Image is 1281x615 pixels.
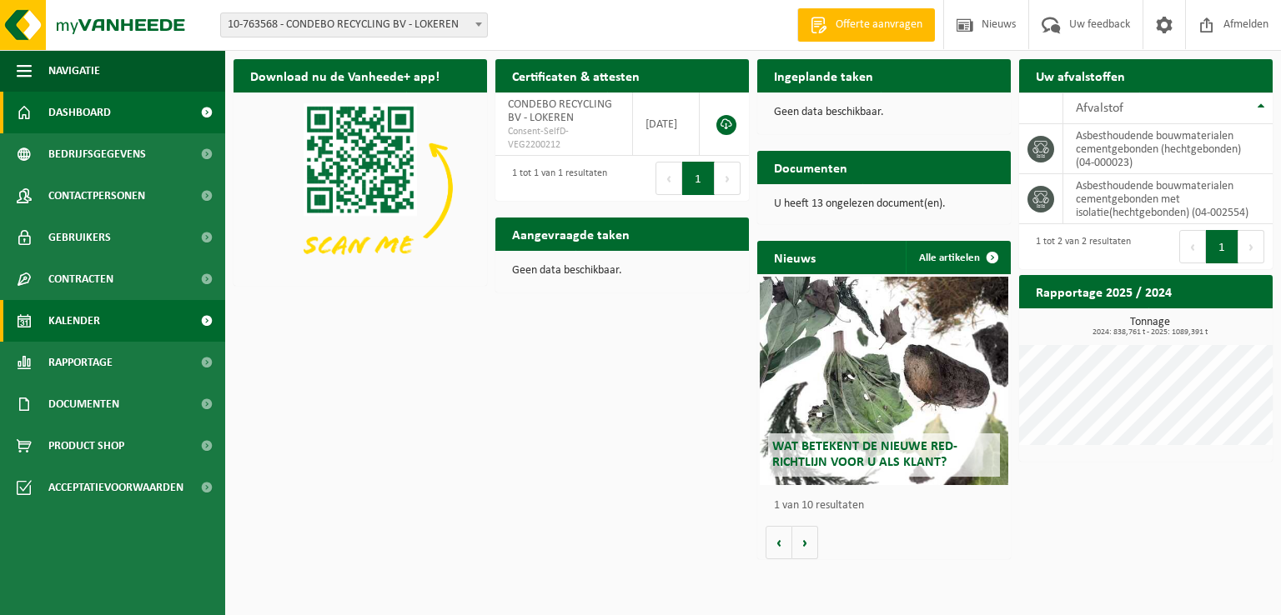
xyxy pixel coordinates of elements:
[48,425,124,467] span: Product Shop
[508,98,612,124] span: CONDEBO RECYCLING BV - LOKEREN
[512,265,732,277] p: Geen data beschikbaar.
[508,125,620,152] span: Consent-SelfD-VEG2200212
[221,13,487,37] span: 10-763568 - CONDEBO RECYCLING BV - LOKEREN
[906,241,1009,274] a: Alle artikelen
[48,217,111,258] span: Gebruikers
[774,107,994,118] p: Geen data beschikbaar.
[1063,174,1273,224] td: asbesthoudende bouwmaterialen cementgebonden met isolatie(hechtgebonden) (04-002554)
[1148,307,1271,341] a: Bekijk rapportage
[774,198,994,210] p: U heeft 13 ongelezen document(en).
[495,217,646,250] h2: Aangevraagde taken
[234,59,456,92] h2: Download nu de Vanheede+ app!
[831,17,927,33] span: Offerte aanvragen
[1019,59,1142,92] h2: Uw afvalstoffen
[1027,328,1273,337] span: 2024: 838,761 t - 2025: 1089,391 t
[48,50,100,92] span: Navigatie
[48,133,146,175] span: Bedrijfsgegevens
[766,526,792,559] button: Vorige
[757,151,864,183] h2: Documenten
[48,92,111,133] span: Dashboard
[48,258,113,300] span: Contracten
[633,92,700,156] td: [DATE]
[234,92,487,282] img: Download de VHEPlus App
[772,440,957,469] span: Wat betekent de nieuwe RED-richtlijn voor u als klant?
[220,12,488,37] span: 10-763568 - CONDEBO RECYCLING BV - LOKEREN
[774,500,1002,512] p: 1 van 10 resultaten
[48,383,119,425] span: Documenten
[48,467,183,508] span: Acceptatievoorwaarden
[504,160,607,197] div: 1 tot 1 van 1 resultaten
[48,342,113,383] span: Rapportage
[757,59,890,92] h2: Ingeplande taken
[1063,124,1273,174] td: asbesthoudende bouwmaterialen cementgebonden (hechtgebonden) (04-000023)
[1027,317,1273,337] h3: Tonnage
[1019,275,1188,307] h2: Rapportage 2025 / 2024
[757,241,832,273] h2: Nieuws
[48,175,145,217] span: Contactpersonen
[48,300,100,342] span: Kalender
[797,8,935,42] a: Offerte aanvragen
[682,162,715,195] button: 1
[760,277,1008,485] a: Wat betekent de nieuwe RED-richtlijn voor u als klant?
[1179,230,1206,263] button: Previous
[1027,228,1131,265] div: 1 tot 2 van 2 resultaten
[1206,230,1238,263] button: 1
[495,59,656,92] h2: Certificaten & attesten
[656,162,682,195] button: Previous
[715,162,741,195] button: Next
[792,526,818,559] button: Volgende
[1238,230,1264,263] button: Next
[1076,102,1123,115] span: Afvalstof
